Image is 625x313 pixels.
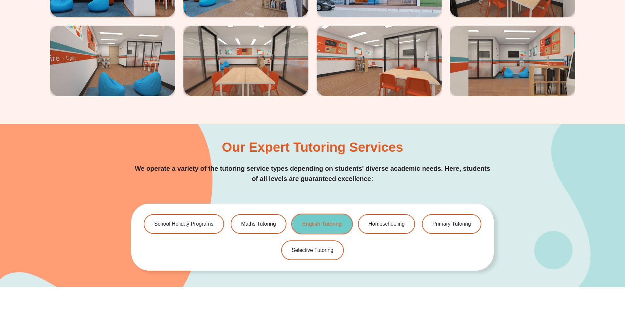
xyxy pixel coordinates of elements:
a: Homeschooling [358,214,415,234]
span: Selective Tutoring [292,248,333,253]
span: English Tutoring [302,221,342,227]
a: Selective Tutoring [281,240,344,260]
span: Homeschooling [368,221,405,227]
span: Maths Tutoring [241,221,276,227]
a: Primary Tutoring [422,214,481,234]
span: School Holiday Programs [154,221,214,227]
h2: Our Expert Tutoring Services [222,141,403,154]
a: English Tutoring [291,214,353,235]
iframe: Chat Widget [592,281,625,313]
span: Primary Tutoring [432,221,471,227]
a: Maths Tutoring [231,214,286,234]
p: We operate a variety of the tutoring service types depending on students' diverse academic needs.... [131,164,494,184]
a: School Holiday Programs [144,214,224,234]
